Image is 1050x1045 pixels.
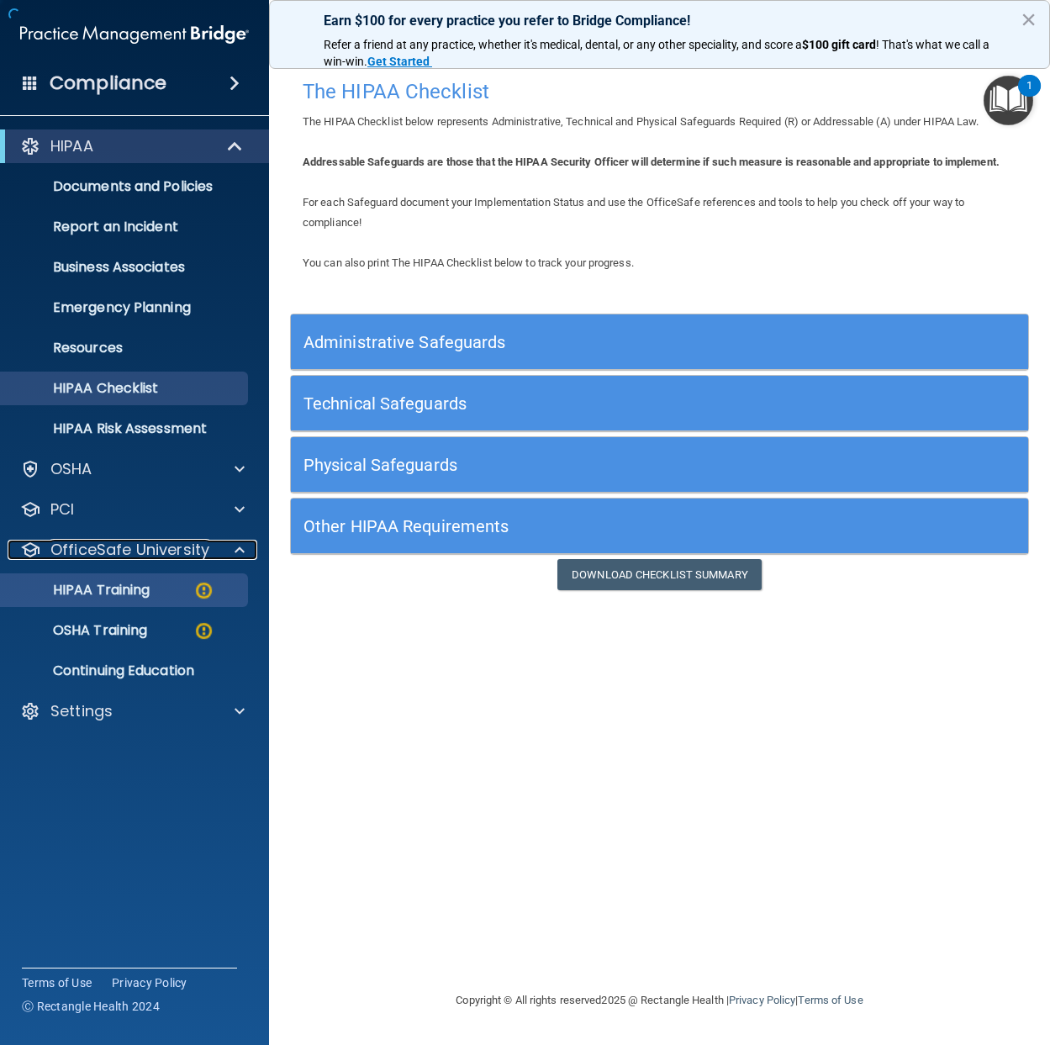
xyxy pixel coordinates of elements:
[303,456,831,474] h5: Physical Safeguards
[798,994,863,1006] a: Terms of Use
[303,517,831,536] h5: Other HIPAA Requirements
[11,380,240,397] p: HIPAA Checklist
[22,998,160,1015] span: Ⓒ Rectangle Health 2024
[324,38,992,68] span: ! That's what we call a win-win.
[11,420,240,437] p: HIPAA Risk Assessment
[1026,86,1032,108] div: 1
[20,459,245,479] a: OSHA
[50,71,166,95] h4: Compliance
[11,178,240,195] p: Documents and Policies
[11,299,240,316] p: Emergency Planning
[50,136,93,156] p: HIPAA
[367,55,432,68] a: Get Started
[303,196,964,229] span: For each Safeguard document your Implementation Status and use the OfficeSafe references and tool...
[50,701,113,721] p: Settings
[324,13,995,29] p: Earn $100 for every practice you refer to Bridge Compliance!
[557,559,762,590] a: Download Checklist Summary
[303,333,831,351] h5: Administrative Safeguards
[20,701,245,721] a: Settings
[20,136,244,156] a: HIPAA
[193,620,214,641] img: warning-circle.0cc9ac19.png
[303,81,1016,103] h4: The HIPAA Checklist
[20,18,249,51] img: PMB logo
[11,662,240,679] p: Continuing Education
[11,340,240,356] p: Resources
[11,582,150,599] p: HIPAA Training
[22,974,92,991] a: Terms of Use
[11,622,147,639] p: OSHA Training
[303,394,831,413] h5: Technical Safeguards
[303,256,634,269] span: You can also print The HIPAA Checklist below to track your progress.
[324,38,802,51] span: Refer a friend at any practice, whether it's medical, dental, or any other speciality, and score a
[193,580,214,601] img: warning-circle.0cc9ac19.png
[303,115,979,128] span: The HIPAA Checklist below represents Administrative, Technical and Physical Safeguards Required (...
[802,38,876,51] strong: $100 gift card
[20,540,245,560] a: OfficeSafe University
[367,55,430,68] strong: Get Started
[50,459,92,479] p: OSHA
[50,499,74,520] p: PCI
[729,994,795,1006] a: Privacy Policy
[50,540,209,560] p: OfficeSafe University
[1021,6,1037,33] button: Close
[20,499,245,520] a: PCI
[112,974,187,991] a: Privacy Policy
[11,219,240,235] p: Report an Incident
[11,259,240,276] p: Business Associates
[353,974,967,1027] div: Copyright © All rights reserved 2025 @ Rectangle Health | |
[303,156,1000,168] b: Addressable Safeguards are those that the HIPAA Security Officer will determine if such measure i...
[984,76,1033,125] button: Open Resource Center, 1 new notification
